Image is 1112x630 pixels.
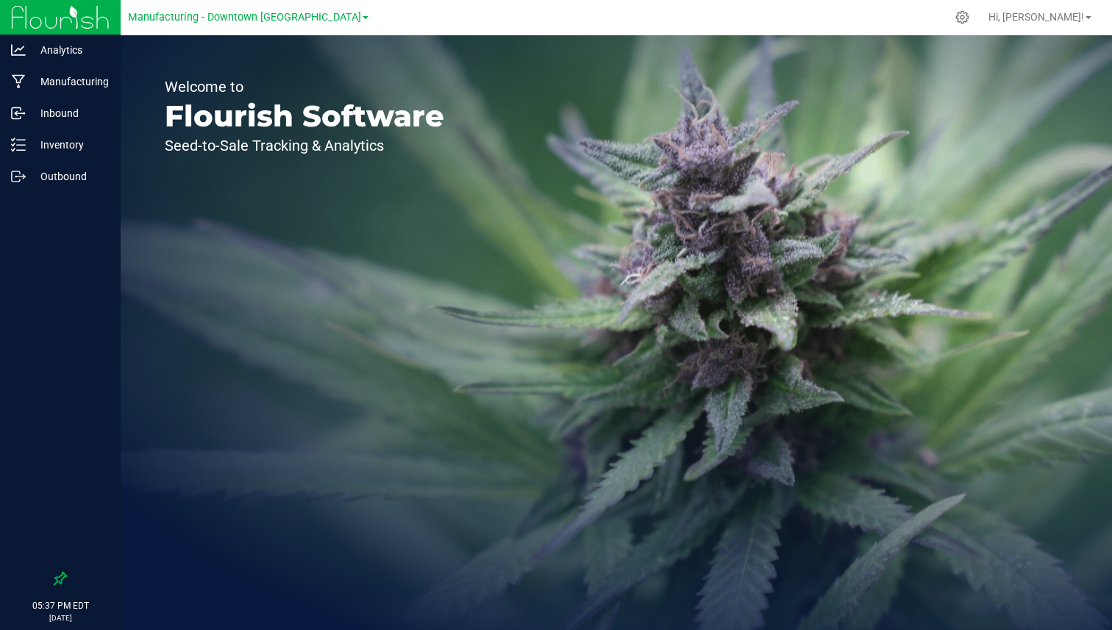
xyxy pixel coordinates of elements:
[11,106,26,121] inline-svg: Inbound
[165,138,444,153] p: Seed-to-Sale Tracking & Analytics
[26,73,114,90] p: Manufacturing
[11,169,26,184] inline-svg: Outbound
[988,11,1084,23] span: Hi, [PERSON_NAME]!
[11,74,26,89] inline-svg: Manufacturing
[53,571,68,586] label: Pin the sidebar to full width on large screens
[128,11,361,24] span: Manufacturing - Downtown [GEOGRAPHIC_DATA]
[165,79,444,94] p: Welcome to
[7,612,114,623] p: [DATE]
[26,41,114,59] p: Analytics
[26,168,114,185] p: Outbound
[26,104,114,122] p: Inbound
[953,10,972,24] div: Manage settings
[11,137,26,152] inline-svg: Inventory
[26,136,114,154] p: Inventory
[7,599,114,612] p: 05:37 PM EDT
[11,43,26,57] inline-svg: Analytics
[165,101,444,131] p: Flourish Software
